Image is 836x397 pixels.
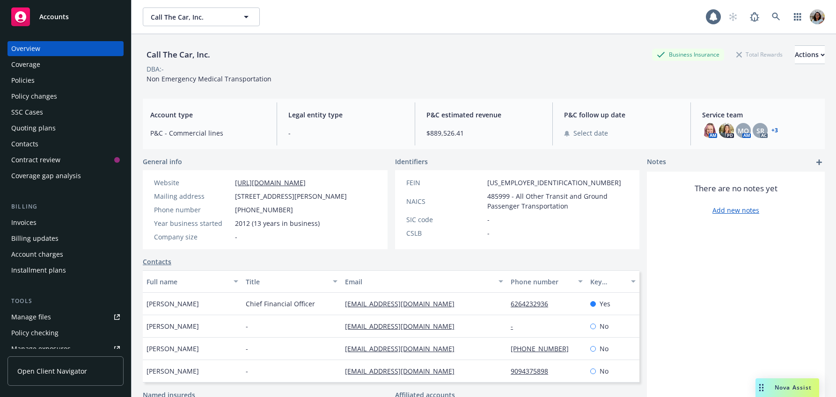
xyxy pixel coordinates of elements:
div: Policies [11,73,35,88]
span: - [246,321,248,331]
button: Nova Assist [755,378,819,397]
span: P&C - Commercial lines [150,128,265,138]
span: No [600,321,609,331]
div: Key contact [590,277,625,287]
span: - [288,128,403,138]
span: There are no notes yet [695,183,777,194]
a: Switch app [788,7,807,26]
a: Accounts [7,4,124,30]
div: Billing [7,202,124,211]
a: Contacts [143,257,171,267]
a: Coverage [7,57,124,72]
a: Manage files [7,310,124,325]
div: Billing updates [11,231,59,246]
a: Policy checking [7,325,124,340]
a: Contract review [7,152,124,167]
a: [PHONE_NUMBER] [511,344,576,353]
a: Installment plans [7,263,124,278]
div: Policy changes [11,89,57,104]
button: Title [242,270,341,293]
span: SR [756,126,764,136]
div: FEIN [406,178,484,188]
a: SSC Cases [7,105,124,120]
span: - [246,366,248,376]
span: Identifiers [395,157,428,166]
a: Search [767,7,785,26]
a: Overview [7,41,124,56]
span: - [487,215,490,224]
a: Policy changes [7,89,124,104]
span: No [600,344,609,354]
span: - [487,228,490,238]
a: [EMAIL_ADDRESS][DOMAIN_NAME] [345,367,462,375]
div: Email [345,277,493,287]
button: Call The Car, Inc. [143,7,260,26]
a: [EMAIL_ADDRESS][DOMAIN_NAME] [345,322,462,331]
span: Open Client Navigator [17,366,87,376]
a: Start snowing [724,7,742,26]
div: Contract review [11,152,60,167]
a: Account charges [7,247,124,262]
span: [PERSON_NAME] [147,299,199,309]
div: NAICS [406,196,484,206]
span: [STREET_ADDRESS][PERSON_NAME] [235,191,347,201]
span: Notes [647,157,666,168]
div: Tools [7,296,124,306]
div: Installment plans [11,263,66,278]
span: General info [143,157,182,166]
div: Quoting plans [11,121,56,136]
div: Manage files [11,310,51,325]
span: - [235,232,237,242]
span: Accounts [39,13,69,21]
span: 485999 - All Other Transit and Ground Passenger Transportation [487,191,629,211]
div: Call The Car, Inc. [143,49,214,61]
div: Title [246,277,327,287]
div: Drag to move [755,378,767,397]
a: [EMAIL_ADDRESS][DOMAIN_NAME] [345,344,462,353]
span: [PERSON_NAME] [147,366,199,376]
span: Nova Assist [775,383,812,391]
div: Manage exposures [11,341,71,356]
span: P&C estimated revenue [426,110,542,120]
button: Key contact [587,270,639,293]
a: Report a Bug [745,7,764,26]
div: DBA: - [147,64,164,74]
a: Contacts [7,137,124,152]
a: add [814,157,825,168]
span: Non Emergency Medical Transportation [147,74,271,83]
a: Add new notes [712,205,759,215]
div: SSC Cases [11,105,43,120]
a: [EMAIL_ADDRESS][DOMAIN_NAME] [345,299,462,308]
span: Chief Financial Officer [246,299,315,309]
span: [PERSON_NAME] [147,344,199,354]
a: Policies [7,73,124,88]
span: P&C follow up date [564,110,679,120]
span: Yes [600,299,610,309]
span: [PHONE_NUMBER] [235,205,293,215]
a: Invoices [7,215,124,230]
span: 2012 (13 years in business) [235,218,320,228]
span: - [246,344,248,354]
div: Invoices [11,215,37,230]
a: Coverage gap analysis [7,168,124,183]
div: Coverage [11,57,40,72]
span: Service team [702,110,817,120]
span: Account type [150,110,265,120]
div: Website [154,178,231,188]
button: Email [341,270,507,293]
a: +3 [771,128,778,133]
a: Quoting plans [7,121,124,136]
div: Contacts [11,137,38,152]
span: Legal entity type [288,110,403,120]
a: Billing updates [7,231,124,246]
div: Actions [795,46,825,64]
span: [US_EMPLOYER_IDENTIFICATION_NUMBER] [487,178,621,188]
span: Select date [573,128,608,138]
button: Phone number [507,270,587,293]
span: [PERSON_NAME] [147,321,199,331]
a: [URL][DOMAIN_NAME] [235,178,306,187]
div: Company size [154,232,231,242]
div: Business Insurance [652,49,724,60]
a: 6264232936 [511,299,556,308]
div: Full name [147,277,228,287]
